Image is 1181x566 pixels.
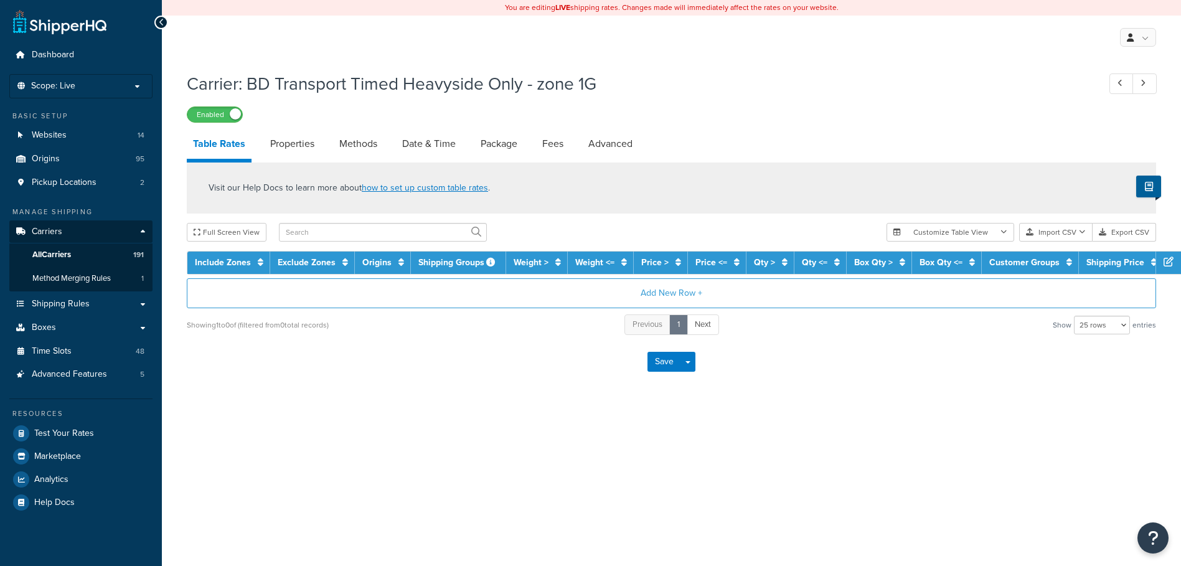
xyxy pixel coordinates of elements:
a: Shipping Price [1086,256,1144,269]
a: Exclude Zones [278,256,336,269]
button: Show Help Docs [1136,176,1161,197]
span: Websites [32,130,67,141]
span: 14 [138,130,144,141]
a: Method Merging Rules1 [9,267,153,290]
li: Websites [9,124,153,147]
button: Save [647,352,681,372]
a: Methods [333,129,383,159]
a: Origins95 [9,148,153,171]
span: entries [1132,316,1156,334]
a: Boxes [9,316,153,339]
a: Price <= [695,256,727,269]
a: Carriers [9,220,153,243]
a: Websites14 [9,124,153,147]
a: Weight <= [575,256,614,269]
span: Analytics [34,474,68,485]
button: Full Screen View [187,223,266,242]
a: Weight > [514,256,548,269]
a: Next [687,314,719,335]
a: Qty > [754,256,775,269]
div: Showing 1 to 0 of (filtered from 0 total records) [187,316,329,334]
span: Shipping Rules [32,299,90,309]
label: Enabled [187,107,242,122]
b: LIVE [555,2,570,13]
li: Origins [9,148,153,171]
a: Qty <= [802,256,827,269]
a: Fees [536,129,570,159]
p: Visit our Help Docs to learn more about . [209,181,490,195]
span: Test Your Rates [34,428,94,439]
span: 191 [133,250,144,260]
li: Method Merging Rules [9,267,153,290]
a: Box Qty > [854,256,893,269]
a: Customer Groups [989,256,1060,269]
span: 95 [136,154,144,164]
a: Dashboard [9,44,153,67]
button: Export CSV [1093,223,1156,242]
button: Add New Row + [187,278,1156,308]
a: Shipping Rules [9,293,153,316]
h1: Carrier: BD Transport Timed Heavyside Only - zone 1G [187,72,1086,96]
a: 1 [669,314,688,335]
span: Dashboard [32,50,74,60]
button: Customize Table View [887,223,1014,242]
div: Basic Setup [9,111,153,121]
input: Search [279,223,487,242]
li: Pickup Locations [9,171,153,194]
a: Properties [264,129,321,159]
span: Marketplace [34,451,81,462]
a: Next Record [1132,73,1157,94]
span: Next [695,318,711,330]
button: Import CSV [1019,223,1093,242]
li: Advanced Features [9,363,153,386]
a: Pickup Locations2 [9,171,153,194]
a: Date & Time [396,129,462,159]
span: 48 [136,346,144,357]
span: 5 [140,369,144,380]
a: Help Docs [9,491,153,514]
a: Previous Record [1109,73,1134,94]
a: Marketplace [9,445,153,468]
span: Show [1053,316,1071,334]
a: Advanced Features5 [9,363,153,386]
span: Method Merging Rules [32,273,111,284]
a: Box Qty <= [920,256,962,269]
li: Carriers [9,220,153,291]
a: Advanced [582,129,639,159]
span: Boxes [32,323,56,333]
a: Test Your Rates [9,422,153,445]
span: All Carriers [32,250,71,260]
button: Open Resource Center [1137,522,1169,554]
a: Previous [624,314,670,335]
a: Analytics [9,468,153,491]
span: Help Docs [34,498,75,508]
span: Carriers [32,227,62,237]
div: Manage Shipping [9,207,153,217]
span: Pickup Locations [32,177,96,188]
a: Origins [362,256,392,269]
span: Origins [32,154,60,164]
a: how to set up custom table rates [362,181,488,194]
a: Time Slots48 [9,340,153,363]
span: Advanced Features [32,369,107,380]
span: 1 [141,273,144,284]
a: Price > [641,256,669,269]
span: Scope: Live [31,81,75,92]
a: AllCarriers191 [9,243,153,266]
li: Time Slots [9,340,153,363]
a: Include Zones [195,256,251,269]
span: 2 [140,177,144,188]
a: Table Rates [187,129,252,163]
th: Shipping Groups [411,252,506,274]
div: Resources [9,408,153,419]
span: Time Slots [32,346,72,357]
a: Package [474,129,524,159]
span: Previous [633,318,662,330]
